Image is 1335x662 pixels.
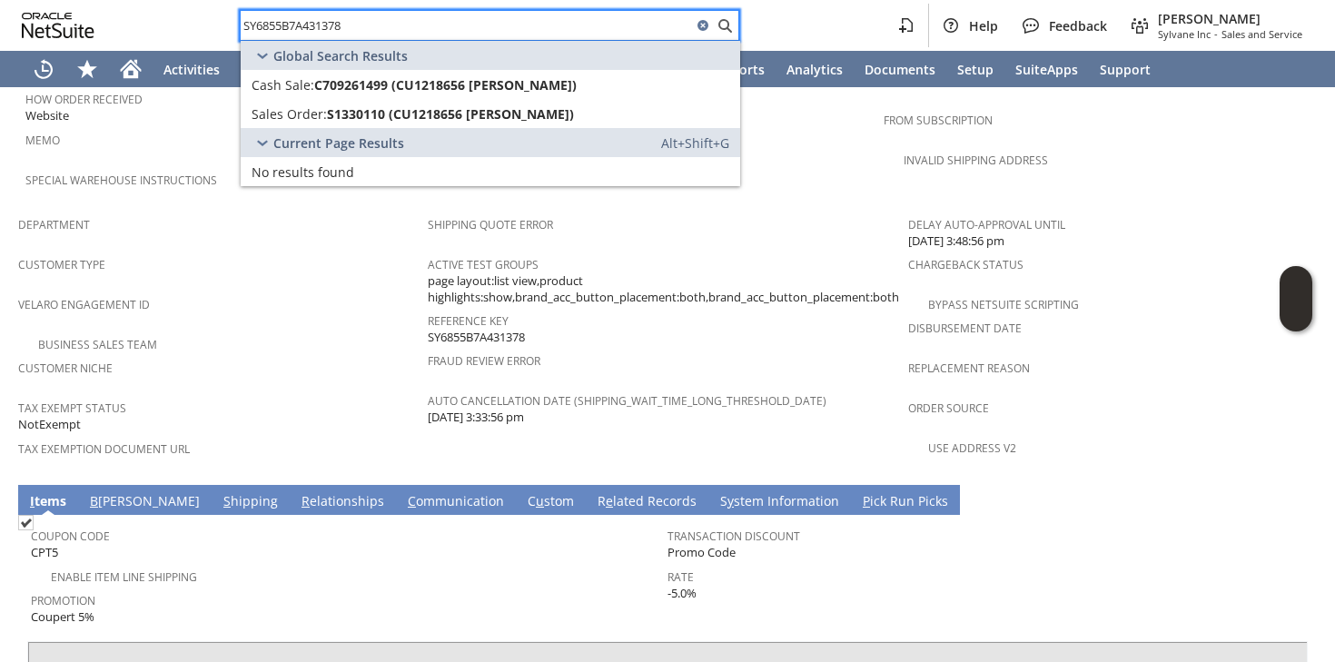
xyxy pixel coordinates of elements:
span: Feedback [1049,17,1107,35]
span: C709261499 (CU1218656 [PERSON_NAME]) [314,76,577,94]
a: Department [18,217,90,232]
span: Current Page Results [273,134,404,152]
a: Reference Key [428,313,509,329]
span: NotExempt [18,416,81,433]
a: Business Sales Team [38,337,157,352]
a: Warehouse [231,51,322,87]
a: B[PERSON_NAME] [85,492,204,512]
a: Documents [854,51,946,87]
a: Recent Records [22,51,65,87]
a: No results found [241,157,740,186]
a: Enable Item Line Shipping [51,569,197,585]
span: Alt+Shift+G [661,134,729,152]
span: - [1214,27,1218,41]
span: C [408,492,416,509]
span: -5.0% [667,585,697,602]
a: Home [109,51,153,87]
span: Setup [957,61,994,78]
a: Unrolled view on [1284,489,1306,510]
a: Rate [667,569,694,585]
span: Activities [163,61,220,78]
span: Global Search Results [273,47,408,64]
a: Shipping [219,492,282,512]
a: Items [25,492,71,512]
a: Customer Niche [18,361,113,376]
a: Memo [25,133,60,148]
a: System Information [716,492,844,512]
a: Order Source [908,400,989,416]
a: Replacement reason [908,361,1030,376]
span: Sales Order: [252,105,327,123]
a: Tax Exemption Document URL [18,441,190,457]
span: Help [969,17,998,35]
span: Sylvane Inc [1158,27,1211,41]
span: [DATE] 3:48:56 pm [908,232,1004,250]
a: Analytics [776,51,854,87]
span: SuiteApps [1015,61,1078,78]
span: u [536,492,544,509]
span: R [302,492,310,509]
span: SY6855B7A431378 [428,329,525,346]
a: Cash Sale:C709261499 (CU1218656 [PERSON_NAME])Edit: [241,70,740,99]
span: [PERSON_NAME] [1158,10,1302,27]
span: Reports [716,61,765,78]
iframe: Click here to launch Oracle Guided Learning Help Panel [1280,266,1312,331]
a: Custom [523,492,578,512]
svg: Home [120,58,142,80]
span: Promo Code [667,544,736,561]
span: Analytics [786,61,843,78]
a: Chargeback Status [908,257,1023,272]
a: Special Warehouse Instructions [25,173,217,188]
a: Sales Order:S1330110 (CU1218656 [PERSON_NAME])Edit: [241,99,740,128]
a: Promotion [31,593,95,608]
a: Tax Exempt Status [18,400,126,416]
span: No results found [252,163,354,181]
a: Transaction Discount [667,529,800,544]
svg: Search [714,15,736,36]
span: Website [25,107,69,124]
a: Active Test Groups [428,257,539,272]
a: Communication [403,492,509,512]
a: Fraud Review Error [428,353,540,369]
a: Auto Cancellation Date (shipping_wait_time_long_threshold_date) [428,393,826,409]
a: Delay Auto-Approval Until [908,217,1065,232]
span: Oracle Guided Learning Widget. To move around, please hold and drag [1280,300,1312,332]
a: From Subscription [884,113,993,128]
a: Support [1089,51,1162,87]
a: Reports [705,51,776,87]
a: Activities [153,51,231,87]
a: Coupon Code [31,529,110,544]
a: Shipping Quote Error [428,217,553,232]
div: Shortcuts [65,51,109,87]
a: Velaro Engagement ID [18,297,150,312]
span: Cash Sale: [252,76,314,94]
a: Customer Type [18,257,105,272]
span: Coupert 5% [31,608,94,626]
span: S [223,492,231,509]
a: Use Address V2 [928,440,1016,456]
span: S1330110 (CU1218656 [PERSON_NAME]) [327,105,574,123]
a: SuiteApps [1004,51,1089,87]
a: Related Records [593,492,701,512]
span: P [863,492,870,509]
span: Support [1100,61,1151,78]
svg: logo [22,13,94,38]
img: Checked [18,515,34,530]
span: CPT5 [31,544,58,561]
a: Bypass NetSuite Scripting [928,297,1079,312]
svg: Recent Records [33,58,54,80]
span: y [727,492,734,509]
span: [DATE] 3:33:56 pm [428,409,524,426]
a: Relationships [297,492,389,512]
a: Pick Run Picks [858,492,953,512]
svg: Shortcuts [76,58,98,80]
span: Sales and Service [1221,27,1302,41]
a: Setup [946,51,1004,87]
a: How Order Received [25,92,143,107]
input: Search [241,15,692,36]
a: Invalid Shipping Address [904,153,1048,168]
span: B [90,492,98,509]
span: page layout:list view,product highlights:show,brand_acc_button_placement:both,brand_acc_button_pl... [428,272,899,306]
span: I [30,492,35,509]
span: Documents [865,61,935,78]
